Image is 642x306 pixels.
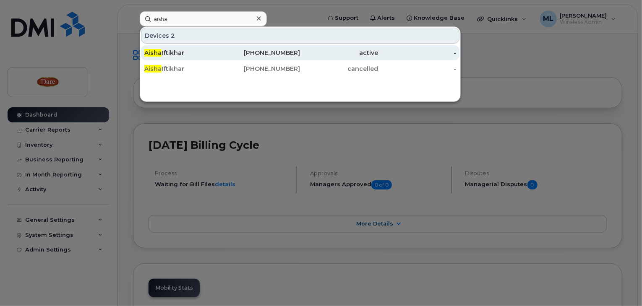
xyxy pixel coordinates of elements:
div: active [300,49,378,57]
div: - [378,49,456,57]
span: 2 [171,31,175,40]
div: cancelled [300,65,378,73]
a: AishaIftikhar[PHONE_NUMBER]active- [141,45,459,60]
span: Aisha [144,49,162,57]
div: Iftikhar [144,49,222,57]
a: AishaIftikhar[PHONE_NUMBER]cancelled- [141,61,459,76]
div: Devices [141,28,459,44]
div: [PHONE_NUMBER] [222,49,300,57]
div: Iftikhar [144,65,222,73]
span: Aisha [144,65,162,73]
div: [PHONE_NUMBER] [222,65,300,73]
div: - [378,65,456,73]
